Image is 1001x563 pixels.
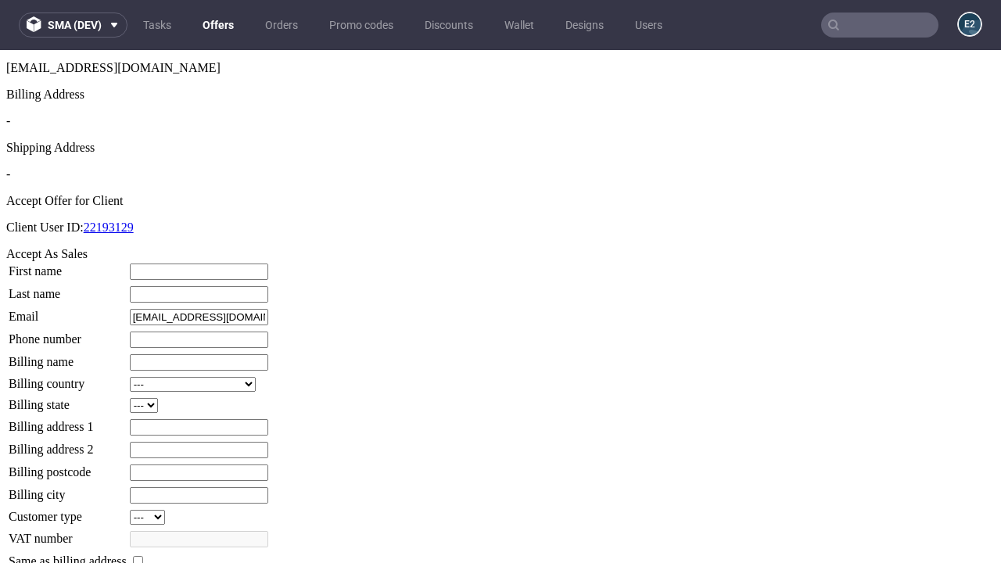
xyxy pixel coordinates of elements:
[6,197,995,211] div: Accept As Sales
[48,20,102,30] span: sma (dev)
[415,13,483,38] a: Discounts
[8,436,127,454] td: Billing city
[8,281,127,299] td: Phone number
[8,391,127,409] td: Billing address 2
[8,414,127,432] td: Billing postcode
[8,213,127,231] td: First name
[134,13,181,38] a: Tasks
[495,13,544,38] a: Wallet
[6,11,221,24] span: [EMAIL_ADDRESS][DOMAIN_NAME]
[8,368,127,386] td: Billing address 1
[959,13,981,35] figcaption: e2
[8,503,127,520] td: Same as billing address
[626,13,672,38] a: Users
[8,459,127,475] td: Customer type
[8,347,127,364] td: Billing state
[6,170,995,185] p: Client User ID:
[8,258,127,276] td: Email
[8,235,127,253] td: Last name
[320,13,403,38] a: Promo codes
[8,480,127,498] td: VAT number
[6,91,995,105] div: Shipping Address
[6,64,10,77] span: -
[8,326,127,342] td: Billing country
[556,13,613,38] a: Designs
[6,117,10,131] span: -
[256,13,307,38] a: Orders
[193,13,243,38] a: Offers
[8,303,127,321] td: Billing name
[6,144,995,158] div: Accept Offer for Client
[84,170,134,184] a: 22193129
[19,13,127,38] button: sma (dev)
[6,38,995,52] div: Billing Address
